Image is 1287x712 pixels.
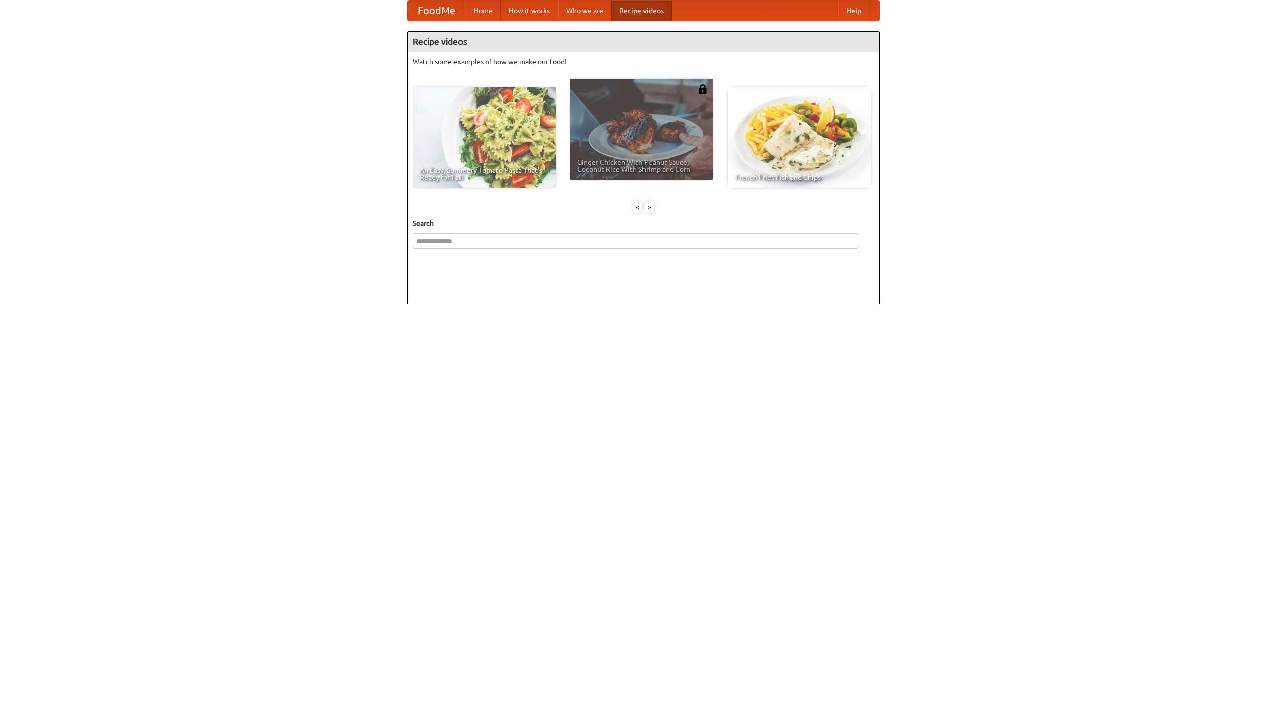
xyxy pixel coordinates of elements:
[633,201,642,213] div: «
[735,174,864,181] span: French Fries Fish and Chips
[501,1,558,21] a: How it works
[611,1,672,21] a: Recipe videos
[413,87,556,188] a: An Easy, Summery Tomato Pasta That's Ready for Fall
[698,84,708,94] img: 483408.png
[408,1,466,21] a: FoodMe
[466,1,501,21] a: Home
[420,167,548,181] span: An Easy, Summery Tomato Pasta That's Ready for Fall
[728,87,871,188] a: French Fries Fish and Chips
[645,201,654,213] div: »
[408,32,879,52] h4: Recipe videos
[413,57,874,67] p: Watch some examples of how we make our food!
[838,1,869,21] a: Help
[558,1,611,21] a: Who we are
[413,218,874,228] h5: Search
